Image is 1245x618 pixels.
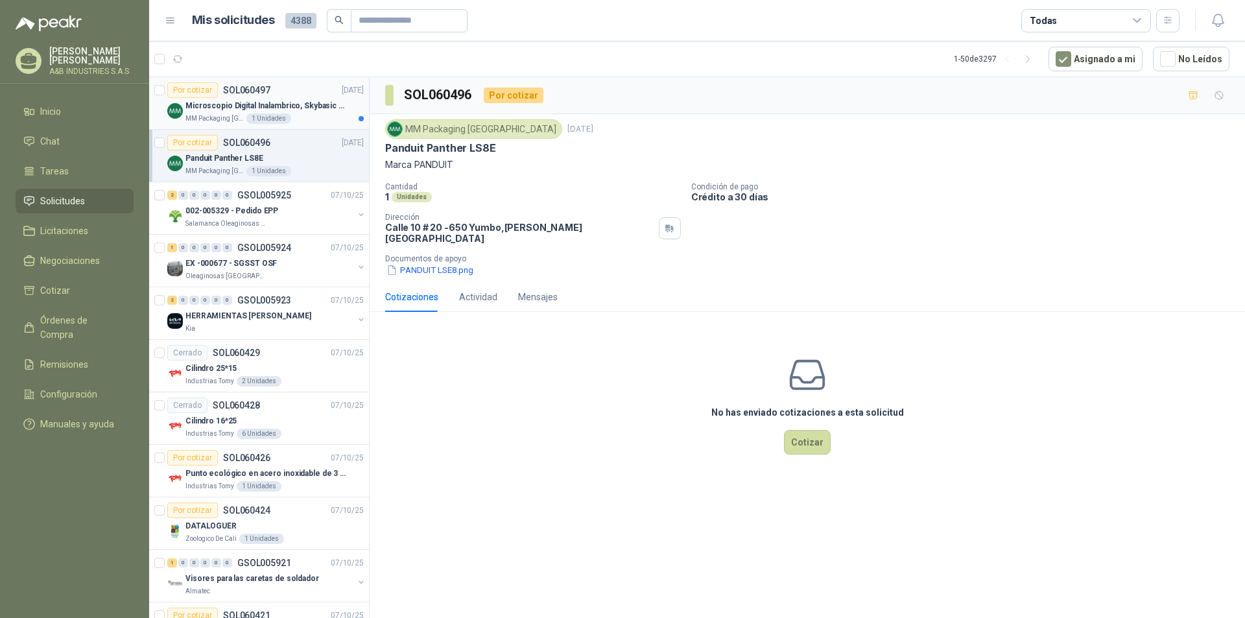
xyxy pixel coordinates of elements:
div: Todas [1030,14,1057,28]
div: 0 [189,191,199,200]
a: Por cotizarSOL060497[DATE] Company LogoMicroscopio Digital Inalambrico, Skybasic 50x-1000x, Ampli... [149,77,369,130]
div: 2 Unidades [237,376,281,386]
button: Asignado a mi [1049,47,1143,71]
img: Company Logo [167,313,183,329]
div: 1 Unidades [246,113,291,124]
a: 2 0 0 0 0 0 GSOL00592307/10/25 Company LogoHERRAMIENTAS [PERSON_NAME]Kia [167,292,366,334]
p: 07/10/25 [331,242,364,254]
span: Chat [40,134,60,149]
p: Industrias Tomy [185,376,234,386]
div: 1 [167,243,177,252]
div: 2 [167,296,177,305]
div: Por cotizar [167,82,218,98]
p: A&B INDUSTRIES S.A.S [49,67,134,75]
p: 07/10/25 [331,452,364,464]
div: Cotizaciones [385,290,438,304]
div: 0 [200,191,210,200]
img: Company Logo [167,471,183,486]
a: CerradoSOL06042907/10/25 Company LogoCilindro 25*15Industrias Tomy2 Unidades [149,340,369,392]
a: Por cotizarSOL06042407/10/25 Company LogoDATALOGUERZoologico De Cali1 Unidades [149,497,369,550]
a: CerradoSOL06042807/10/25 Company LogoCilindro 16*25Industrias Tomy6 Unidades [149,392,369,445]
p: Panduit Panther LS8E [185,152,263,165]
p: Cilindro 25*15 [185,362,237,375]
p: Cantidad [385,182,681,191]
div: 0 [200,558,210,567]
a: Órdenes de Compra [16,308,134,347]
div: MM Packaging [GEOGRAPHIC_DATA] [385,119,562,139]
span: Inicio [40,104,61,119]
p: Industrias Tomy [185,429,234,439]
button: Cotizar [784,430,831,455]
p: 1 [385,191,389,202]
p: GSOL005921 [237,558,291,567]
button: No Leídos [1153,47,1229,71]
div: 0 [222,243,232,252]
p: 07/10/25 [331,347,364,359]
p: Marca PANDUIT [385,158,1229,172]
p: Salamanca Oleaginosas SAS [185,219,267,229]
span: Cotizar [40,283,70,298]
p: Punto ecológico en acero inoxidable de 3 puestos, con capacidad para 53 Litros por cada división. [185,468,347,480]
span: Licitaciones [40,224,88,238]
span: Solicitudes [40,194,85,208]
p: Almatec [185,586,210,597]
p: Industrias Tomy [185,481,234,492]
p: Dirección [385,213,654,222]
p: Zoologico De Cali [185,534,237,544]
p: 07/10/25 [331,557,364,569]
a: 1 0 0 0 0 0 GSOL00592407/10/25 Company LogoEX -000677 - SGSST OSFOleaginosas [GEOGRAPHIC_DATA][PE... [167,240,366,281]
img: Company Logo [167,576,183,591]
div: Por cotizar [167,450,218,466]
div: 1 Unidades [246,166,291,176]
div: 1 [167,558,177,567]
div: 0 [200,296,210,305]
img: Company Logo [167,103,183,119]
a: 2 0 0 0 0 0 GSOL00592507/10/25 Company Logo002-005329 - Pedido EPPSalamanca Oleaginosas SAS [167,187,366,229]
p: 07/10/25 [331,189,364,202]
div: 0 [222,191,232,200]
a: Negociaciones [16,248,134,273]
img: Company Logo [388,122,402,136]
p: Kia [185,324,195,334]
a: Chat [16,129,134,154]
p: [DATE] [567,123,593,136]
div: 0 [211,558,221,567]
span: search [335,16,344,25]
img: Logo peakr [16,16,82,31]
p: Documentos de apoyo [385,254,1240,263]
p: GSOL005923 [237,296,291,305]
p: SOL060429 [213,348,260,357]
p: Panduit Panther LS8E [385,141,495,155]
a: Manuales y ayuda [16,412,134,436]
span: Manuales y ayuda [40,417,114,431]
div: 1 - 50 de 3297 [954,49,1038,69]
div: 0 [222,558,232,567]
p: 07/10/25 [331,399,364,412]
div: Por cotizar [167,135,218,150]
p: MM Packaging [GEOGRAPHIC_DATA] [185,166,244,176]
p: Condición de pago [691,182,1240,191]
a: 1 0 0 0 0 0 GSOL00592107/10/25 Company LogoVisores para las caretas de soldadorAlmatec [167,555,366,597]
p: HERRAMIENTAS [PERSON_NAME] [185,310,311,322]
div: Cerrado [167,398,207,413]
p: [PERSON_NAME] [PERSON_NAME] [49,47,134,65]
div: 0 [189,558,199,567]
a: Cotizar [16,278,134,303]
p: 07/10/25 [331,294,364,307]
div: 0 [189,243,199,252]
span: Remisiones [40,357,88,372]
p: MM Packaging [GEOGRAPHIC_DATA] [185,113,244,124]
div: 1 Unidades [239,534,284,544]
a: Licitaciones [16,219,134,243]
div: Actividad [459,290,497,304]
div: 0 [178,558,188,567]
h1: Mis solicitudes [192,11,275,30]
p: 07/10/25 [331,505,364,517]
div: 0 [178,243,188,252]
a: Inicio [16,99,134,124]
div: Por cotizar [167,503,218,518]
p: GSOL005924 [237,243,291,252]
div: 2 [167,191,177,200]
h3: No has enviado cotizaciones a esta solicitud [711,405,904,420]
a: Por cotizarSOL060496[DATE] Company LogoPanduit Panther LS8EMM Packaging [GEOGRAPHIC_DATA]1 Unidades [149,130,369,182]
